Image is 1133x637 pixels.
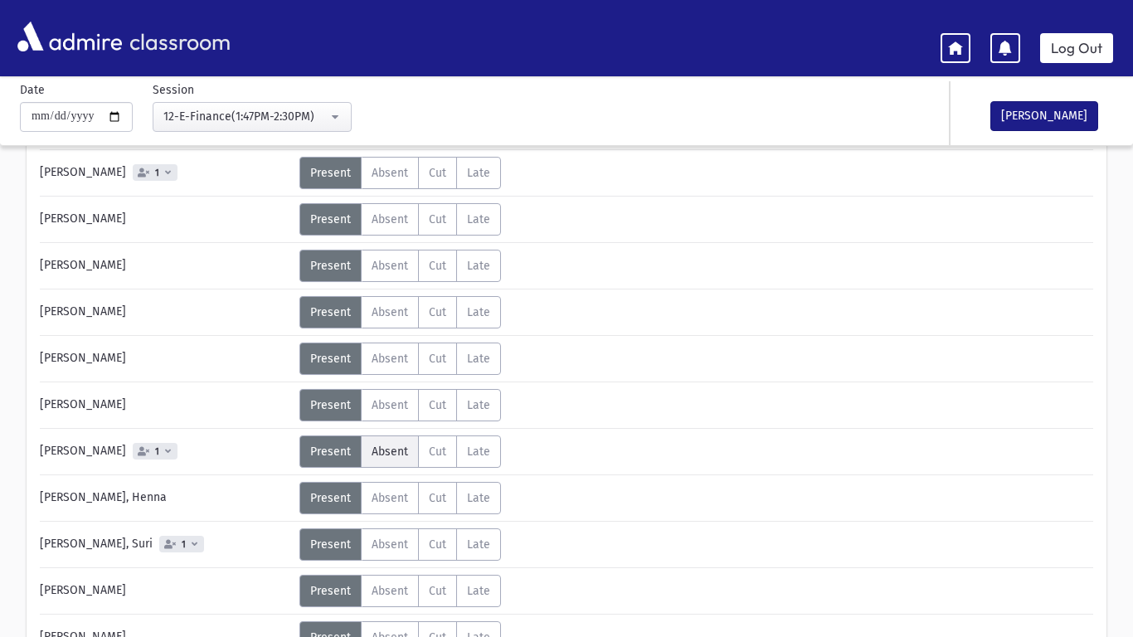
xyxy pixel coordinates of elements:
[429,537,446,552] span: Cut
[429,305,446,319] span: Cut
[372,584,408,598] span: Absent
[429,584,446,598] span: Cut
[467,445,490,459] span: Late
[467,537,490,552] span: Late
[299,575,501,607] div: AttTypes
[429,352,446,366] span: Cut
[299,389,501,421] div: AttTypes
[32,528,299,561] div: [PERSON_NAME], Suri
[32,250,299,282] div: [PERSON_NAME]
[372,305,408,319] span: Absent
[32,389,299,421] div: [PERSON_NAME]
[372,491,408,505] span: Absent
[467,491,490,505] span: Late
[429,398,446,412] span: Cut
[310,259,351,273] span: Present
[310,445,351,459] span: Present
[467,352,490,366] span: Late
[299,435,501,468] div: AttTypes
[32,435,299,468] div: [PERSON_NAME]
[429,491,446,505] span: Cut
[310,491,351,505] span: Present
[467,212,490,226] span: Late
[32,482,299,514] div: [PERSON_NAME], Henna
[32,157,299,189] div: [PERSON_NAME]
[310,537,351,552] span: Present
[310,166,351,180] span: Present
[13,17,126,56] img: AdmirePro
[372,352,408,366] span: Absent
[467,259,490,273] span: Late
[299,296,501,328] div: AttTypes
[429,445,446,459] span: Cut
[467,305,490,319] span: Late
[1040,33,1113,63] a: Log Out
[429,166,446,180] span: Cut
[299,343,501,375] div: AttTypes
[310,352,351,366] span: Present
[310,398,351,412] span: Present
[467,166,490,180] span: Late
[32,343,299,375] div: [PERSON_NAME]
[467,398,490,412] span: Late
[372,166,408,180] span: Absent
[153,102,352,132] button: 12-E-Finance(1:47PM-2:30PM)
[152,168,163,178] span: 1
[32,296,299,328] div: [PERSON_NAME]
[299,250,501,282] div: AttTypes
[429,259,446,273] span: Cut
[152,446,163,457] span: 1
[372,398,408,412] span: Absent
[310,212,351,226] span: Present
[299,482,501,514] div: AttTypes
[310,584,351,598] span: Present
[299,528,501,561] div: AttTypes
[429,212,446,226] span: Cut
[372,212,408,226] span: Absent
[32,575,299,607] div: [PERSON_NAME]
[372,259,408,273] span: Absent
[372,537,408,552] span: Absent
[372,445,408,459] span: Absent
[163,108,328,125] div: 12-E-Finance(1:47PM-2:30PM)
[310,305,351,319] span: Present
[299,203,501,236] div: AttTypes
[32,203,299,236] div: [PERSON_NAME]
[126,15,231,59] span: classroom
[299,157,501,189] div: AttTypes
[20,81,45,99] label: Date
[153,81,194,99] label: Session
[990,101,1098,131] button: [PERSON_NAME]
[178,539,189,550] span: 1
